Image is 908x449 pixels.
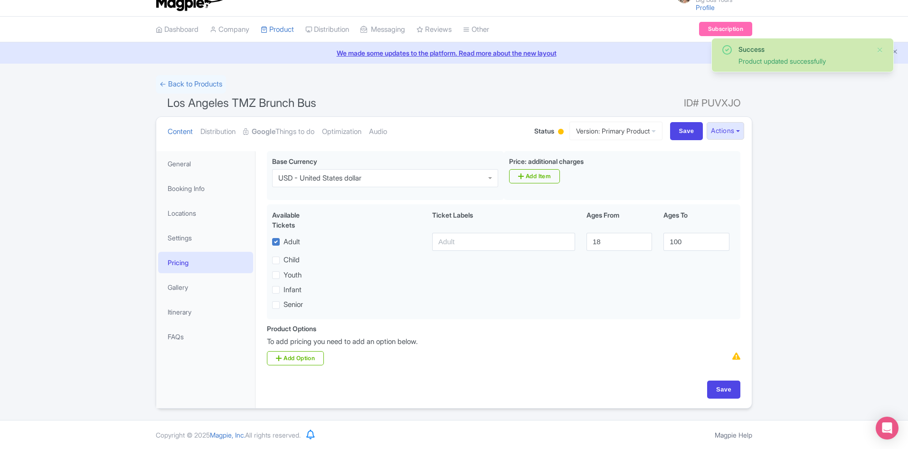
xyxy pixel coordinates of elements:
a: Company [210,17,249,43]
label: Infant [284,285,302,296]
a: Other [463,17,489,43]
div: Open Intercom Messenger [876,417,899,439]
a: Booking Info [158,178,253,199]
input: Adult [432,233,575,251]
button: Actions [707,122,744,140]
span: Status [534,126,554,136]
input: Save [670,122,703,140]
a: Distribution [200,117,236,147]
a: Add Item [509,169,560,183]
span: Magpie, Inc. [210,431,245,439]
button: Close announcement [891,47,899,58]
a: Magpie Help [715,431,752,439]
label: Adult [284,237,300,248]
div: Product Options [267,324,316,334]
a: Subscription [699,22,752,36]
div: Ticket Labels [426,210,581,230]
a: We made some updates to the platform. Read more about the new layout [6,48,902,58]
a: Optimization [322,117,361,147]
a: Messaging [360,17,405,43]
label: Youth [284,270,302,281]
a: Add Option [267,351,324,365]
a: Profile [696,3,715,11]
a: Settings [158,227,253,248]
a: Version: Primary Product [569,122,662,140]
a: Distribution [305,17,349,43]
strong: Google [252,126,275,137]
a: Gallery [158,277,253,298]
a: Product [261,17,294,43]
label: Price: additional charges [509,156,584,166]
a: FAQs [158,326,253,347]
a: ← Back to Products [156,75,226,94]
input: Save [707,381,740,399]
div: Building [556,125,566,140]
a: Reviews [416,17,452,43]
span: Base Currency [272,157,317,165]
label: Senior [284,299,303,310]
div: Copyright © 2025 All rights reserved. [150,430,306,440]
a: General [158,153,253,174]
a: Locations [158,202,253,224]
p: To add pricing you need to add an option below. [267,336,740,347]
a: Content [168,117,193,147]
div: Available Tickets [272,210,323,230]
a: Itinerary [158,301,253,323]
a: Pricing [158,252,253,273]
a: Audio [369,117,387,147]
a: Dashboard [156,17,199,43]
div: Success [738,44,869,54]
div: USD - United States dollar [278,174,361,182]
a: GoogleThings to do [243,117,314,147]
span: ID# PUVXJO [684,94,741,113]
div: Product updated successfully [738,56,869,66]
button: Close [876,44,884,56]
div: Ages From [581,210,658,230]
span: Los Angeles TMZ Brunch Bus [167,96,316,110]
div: Ages To [658,210,735,230]
label: Child [284,255,300,266]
